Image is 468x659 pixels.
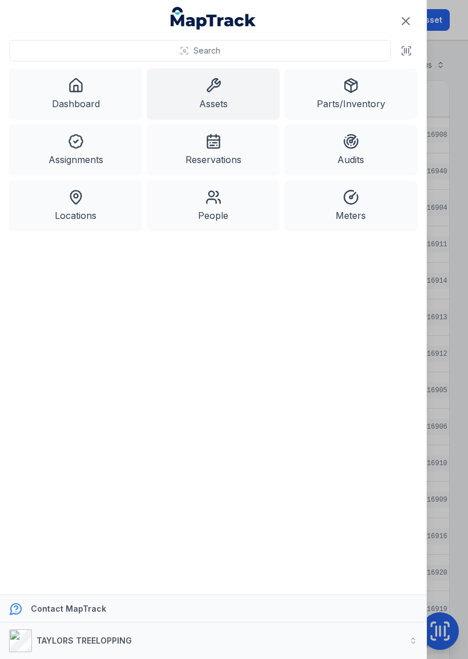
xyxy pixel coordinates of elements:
a: People [147,180,280,231]
a: Meters [284,180,417,231]
strong: TAYLORS TREELOPPING [37,636,132,645]
button: Close navigation [394,9,418,33]
button: Search [9,40,391,62]
a: Audits [284,124,417,176]
strong: Contact MapTrack [31,604,106,613]
a: MapTrack [171,7,256,30]
a: Locations [9,180,142,231]
a: Dashboard [9,68,142,120]
a: Assets [147,68,280,120]
a: Assignments [9,124,142,176]
span: Search [193,45,220,56]
a: Reservations [147,124,280,176]
a: Parts/Inventory [284,68,417,120]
